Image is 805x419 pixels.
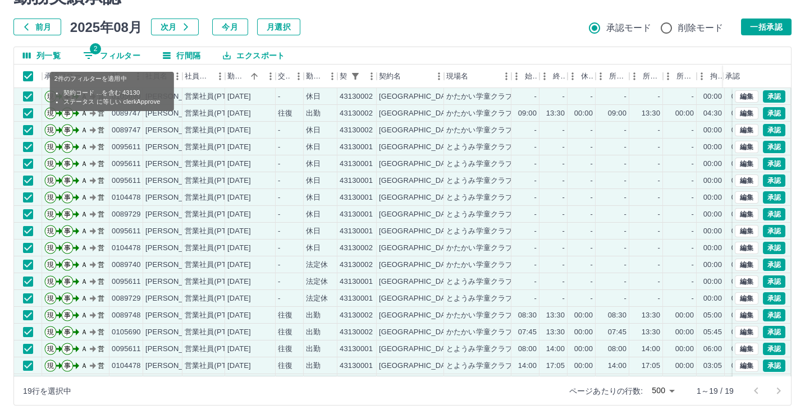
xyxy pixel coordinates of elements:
[214,47,294,64] button: エクスポート
[227,142,251,153] div: [DATE]
[340,243,373,254] div: 43130002
[763,259,785,271] button: 承認
[379,108,456,119] div: [GEOGRAPHIC_DATA]
[735,174,758,187] button: 編集
[444,65,511,88] div: 現場名
[278,176,280,186] div: -
[278,91,280,102] div: -
[534,209,537,220] div: -
[90,43,101,54] span: 2
[624,209,626,220] div: -
[446,125,513,136] div: かたかい学童クラブ
[145,209,207,220] div: [PERSON_NAME]
[710,65,722,88] div: 拘束
[735,158,758,170] button: 編集
[562,142,565,153] div: -
[658,209,660,220] div: -
[98,227,104,235] text: 営
[763,360,785,372] button: 承認
[591,209,593,220] div: -
[185,260,244,270] div: 営業社員(PT契約)
[379,91,456,102] div: [GEOGRAPHIC_DATA]
[731,159,750,169] div: 00:00
[643,65,661,88] div: 所定終業
[735,225,758,237] button: 編集
[763,309,785,321] button: 承認
[185,108,244,119] div: 営業社員(PT契約)
[379,176,456,186] div: [GEOGRAPHIC_DATA]
[735,191,758,204] button: 編集
[534,125,537,136] div: -
[304,65,337,88] div: 勤務区分
[98,210,104,218] text: 営
[145,243,207,254] div: [PERSON_NAME]
[112,142,141,153] div: 0095611
[98,126,104,134] text: 営
[608,108,626,119] div: 09:00
[692,192,694,203] div: -
[227,108,251,119] div: [DATE]
[98,194,104,201] text: 営
[64,160,71,168] text: 事
[763,343,785,355] button: 承認
[212,19,248,35] button: 今月
[697,65,725,88] div: 拘束
[340,159,373,169] div: 43130001
[340,142,373,153] div: 43130001
[562,125,565,136] div: -
[227,91,251,102] div: [DATE]
[290,68,307,85] button: メニュー
[278,65,290,88] div: 交通費
[735,242,758,254] button: 編集
[81,227,88,235] text: Ａ
[574,108,593,119] div: 00:00
[518,108,537,119] div: 09:00
[47,93,54,100] text: 現
[534,226,537,237] div: -
[624,91,626,102] div: -
[81,109,88,117] text: Ａ
[227,226,251,237] div: [DATE]
[703,108,722,119] div: 04:30
[185,192,244,203] div: 営業社員(PT契約)
[145,159,207,169] div: [PERSON_NAME]
[703,91,722,102] div: 00:00
[306,65,324,88] div: 勤務区分
[731,125,750,136] div: 00:00
[278,243,280,254] div: -
[64,126,71,134] text: 事
[64,177,71,185] text: 事
[64,227,71,235] text: 事
[185,159,244,169] div: 営業社員(PT契約)
[703,192,722,203] div: 00:00
[562,91,565,102] div: -
[606,21,652,35] span: 承認モード
[64,210,71,218] text: 事
[763,225,785,237] button: 承認
[731,91,750,102] div: 00:00
[347,68,363,84] button: フィルター表示
[658,142,660,153] div: -
[379,226,456,237] div: [GEOGRAPHIC_DATA]
[735,208,758,220] button: 編集
[731,176,750,186] div: 00:00
[145,142,207,153] div: [PERSON_NAME]
[553,65,565,88] div: 終業
[562,176,565,186] div: -
[624,142,626,153] div: -
[591,176,593,186] div: -
[145,125,207,136] div: [PERSON_NAME]
[446,226,513,237] div: とようみ学童クラブ
[225,65,276,88] div: 勤務日
[692,243,694,254] div: -
[568,65,596,88] div: 休憩
[47,244,54,252] text: 現
[591,243,593,254] div: -
[64,194,71,201] text: 事
[98,143,104,151] text: 営
[731,108,750,119] div: 04:30
[431,68,447,85] button: メニュー
[98,244,104,252] text: 営
[562,243,565,254] div: -
[70,19,142,35] h5: 2025年08月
